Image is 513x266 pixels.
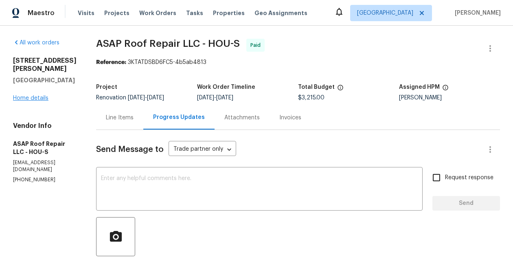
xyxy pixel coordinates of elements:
span: [DATE] [128,95,145,101]
span: [DATE] [147,95,164,101]
b: Reference: [96,59,126,65]
div: [PERSON_NAME] [399,95,500,101]
h5: ASAP Roof Repair LLC - HOU-S [13,140,77,156]
span: ASAP Roof Repair LLC - HOU-S [96,39,240,48]
h4: Vendor Info [13,122,77,130]
span: Maestro [28,9,55,17]
div: Progress Updates [153,113,205,121]
span: Visits [78,9,94,17]
h5: Total Budget [298,84,335,90]
span: - [128,95,164,101]
div: Invoices [279,114,301,122]
span: Work Orders [139,9,176,17]
a: All work orders [13,40,59,46]
span: Paid [250,41,264,49]
h5: Project [96,84,117,90]
h5: Work Order Timeline [197,84,255,90]
span: The total cost of line items that have been proposed by Opendoor. This sum includes line items th... [337,84,344,95]
div: Line Items [106,114,134,122]
h2: [STREET_ADDRESS][PERSON_NAME] [13,57,77,73]
p: [EMAIL_ADDRESS][DOMAIN_NAME] [13,159,77,173]
span: [DATE] [216,95,233,101]
div: Trade partner only [169,143,236,156]
p: [PHONE_NUMBER] [13,176,77,183]
span: [GEOGRAPHIC_DATA] [357,9,413,17]
span: [PERSON_NAME] [452,9,501,17]
span: [DATE] [197,95,214,101]
span: Properties [213,9,245,17]
span: The hpm assigned to this work order. [442,84,449,95]
span: $3,215.00 [298,95,324,101]
div: 3KTATDSBD6FC5-4b5ab4813 [96,58,500,66]
span: Renovation [96,95,164,101]
a: Home details [13,95,48,101]
span: Geo Assignments [254,9,307,17]
span: Tasks [186,10,203,16]
span: Send Message to [96,145,164,154]
h5: [GEOGRAPHIC_DATA] [13,76,77,84]
div: Attachments [224,114,260,122]
span: - [197,95,233,101]
span: Projects [104,9,129,17]
h5: Assigned HPM [399,84,440,90]
span: Request response [445,174,493,182]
